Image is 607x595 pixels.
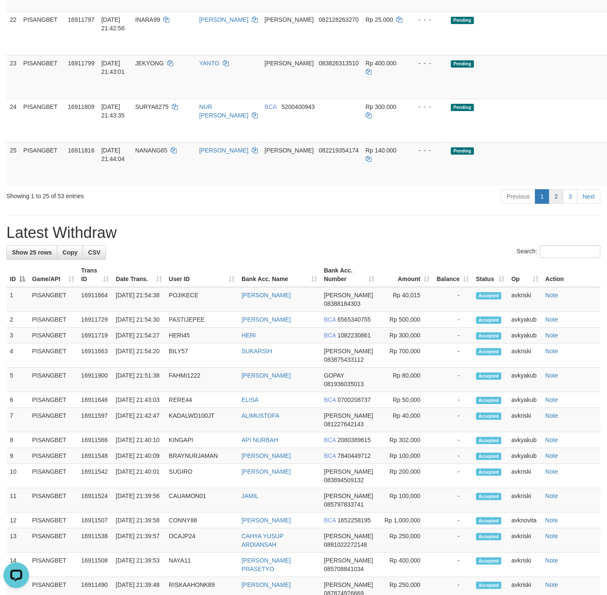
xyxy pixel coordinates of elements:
td: 16911664 [78,287,112,312]
th: Balance: activate to sort column ascending [433,263,473,287]
td: PISANGBET [29,513,78,528]
td: 23 [6,55,20,99]
a: Copy [57,245,83,260]
td: Rp 50,000 [378,392,433,408]
td: CONNY88 [165,513,238,528]
td: 25 [6,142,20,186]
a: Show 25 rows [6,245,57,260]
a: [PERSON_NAME] [242,292,291,299]
td: 12 [6,513,29,528]
td: - [433,432,473,448]
td: [DATE] 21:40:09 [112,448,165,464]
a: Note [545,557,558,564]
td: [DATE] 21:54:20 [112,343,165,368]
span: BCA [324,452,336,459]
td: avkyakub [508,448,542,464]
span: [PERSON_NAME] [265,147,314,154]
td: 14 [6,553,29,577]
a: ELISA [242,396,259,403]
div: - - - [412,146,444,155]
span: CSV [88,249,100,256]
td: PISANGBET [29,528,78,553]
a: CAHYA YUSUP ARDIANSAH [242,533,283,548]
td: NAYA11 [165,553,238,577]
th: Status: activate to sort column ascending [473,263,508,287]
td: [DATE] 21:43:03 [112,392,165,408]
a: SUKARSIH [242,348,272,355]
span: Copy 081227642143 to clipboard [324,421,364,428]
td: PISANGBET [29,448,78,464]
td: PASTIJEPEE [165,312,238,328]
td: avkriski [508,343,542,368]
span: Copy 5200400943 to clipboard [282,103,315,110]
td: 1 [6,287,29,312]
span: 16911816 [68,147,94,154]
td: PISANGBET [29,312,78,328]
td: PISANGBET [20,12,65,55]
span: Accepted [476,469,502,476]
td: Rp 250,000 [378,528,433,553]
label: Search: [517,245,601,258]
td: [DATE] 21:54:38 [112,287,165,312]
h1: Latest Withdraw [6,224,601,241]
td: PISANGBET [29,553,78,577]
span: [PERSON_NAME] [324,492,373,499]
a: Note [545,581,558,588]
td: [DATE] 21:40:10 [112,432,165,448]
a: Note [545,533,558,539]
td: 16911646 [78,392,112,408]
td: BRAYNURJAMAN [165,448,238,464]
td: PISANGBET [29,464,78,488]
a: ALIMUSTOFA [242,412,279,419]
a: 2 [549,189,564,204]
a: [PERSON_NAME] [242,517,291,524]
span: Rp 140.000 [365,147,396,154]
span: Copy 6565340755 to clipboard [338,316,371,323]
td: KINGAPI [165,432,238,448]
td: PISANGBET [29,408,78,432]
td: FAHMI1222 [165,368,238,392]
span: Copy 0881022272148 to clipboard [324,541,367,548]
td: BILY57 [165,343,238,368]
span: [PERSON_NAME] [324,581,373,588]
td: [DATE] 21:40:01 [112,464,165,488]
td: 16911663 [78,343,112,368]
td: Rp 1,000,000 [378,513,433,528]
span: Accepted [476,372,502,380]
a: Note [545,292,558,299]
th: Trans ID: activate to sort column ascending [78,263,112,287]
td: - [433,368,473,392]
a: Note [545,517,558,524]
td: Rp 40,000 [378,408,433,432]
span: [PERSON_NAME] [324,292,373,299]
td: 24 [6,99,20,142]
a: Note [545,372,558,379]
span: [PERSON_NAME] [265,60,314,67]
td: PISANGBET [20,55,65,99]
span: Accepted [476,533,502,540]
span: GOPAY [324,372,344,379]
td: PISANGBET [29,488,78,513]
a: [PERSON_NAME] [242,372,291,379]
span: Copy 083894509132 to clipboard [324,477,364,484]
td: avkriski [508,464,542,488]
span: Copy 083826313510 to clipboard [319,60,359,67]
a: [PERSON_NAME] [242,452,291,459]
td: [DATE] 21:39:53 [112,553,165,577]
div: - - - [412,59,444,67]
span: Accepted [476,453,502,460]
a: Note [545,412,558,419]
td: [DATE] 21:54:30 [112,312,165,328]
a: [PERSON_NAME] [199,147,248,154]
td: 5 [6,368,29,392]
span: Accepted [476,413,502,420]
td: Rp 700,000 [378,343,433,368]
td: PISANGBET [29,432,78,448]
td: PISANGBET [29,343,78,368]
span: INARA99 [135,16,160,23]
td: 16911542 [78,464,112,488]
a: [PERSON_NAME] [199,16,248,23]
td: HERI45 [165,328,238,343]
a: 3 [563,189,578,204]
a: Previous [501,189,535,204]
